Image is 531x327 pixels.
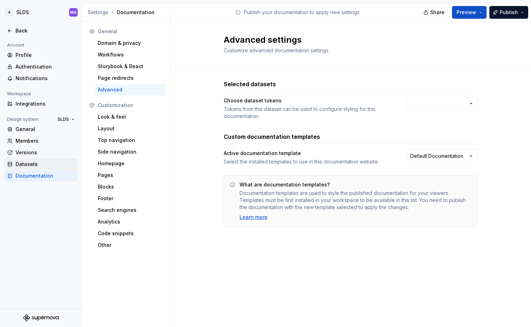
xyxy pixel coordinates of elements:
div: Blocks [98,183,163,190]
button: Publish [489,6,528,19]
p: Publish your documentation to apply new settings. [244,9,361,16]
div: Documentation [88,9,167,16]
a: Page redirects [95,72,166,84]
div: A [5,8,13,17]
div: Storybook & React [98,63,163,70]
div: Look & feel [98,113,163,120]
div: Top navigation [98,137,163,144]
div: Notifications [16,75,75,82]
div: Side navigation [98,148,163,155]
div: Active documentation template [224,150,394,157]
a: Advanced [95,84,166,95]
a: Analytics [95,216,166,227]
div: Datasets [16,161,75,168]
div: Other [98,242,163,249]
span: Share [430,9,445,16]
a: Top navigation [95,135,166,146]
div: General [98,28,163,35]
div: Page redirects [98,75,163,82]
span: Publish [500,9,518,16]
div: Members [16,137,75,144]
a: Look & feel [95,111,166,123]
a: Members [4,135,78,147]
a: Blocks [95,181,166,192]
div: Back [16,27,75,34]
a: Storybook & React [95,61,166,72]
a: Domain & privacy [95,37,166,49]
a: Pages [95,170,166,181]
div: Domain & privacy [98,40,163,47]
button: Share [420,6,449,19]
div: Integrations [16,100,75,107]
a: Side navigation [95,146,166,157]
div: Documentation [16,172,75,179]
div: Customization [98,102,163,109]
a: Footer [95,193,166,204]
div: Profile [16,52,75,59]
div: Tokens from this dataset can be used to configure styling for this documentation. [224,106,394,120]
span: SLDS [58,117,69,122]
div: Advanced [98,86,163,93]
button: ASLDSMA [1,5,80,20]
a: Learn more [240,214,267,221]
h3: Custom documentation templates [224,132,320,141]
div: General [16,126,75,133]
div: Authentication [16,63,75,70]
a: Search engines [95,204,166,216]
a: Versions [4,147,78,158]
a: Code snippets [95,228,166,239]
div: Documentation templates are used to style the published documentation for your viewers. Templates... [240,190,472,211]
div: Layout [98,125,163,132]
a: Homepage [95,158,166,169]
a: General [4,124,78,135]
button: Preview [452,6,487,19]
div: Choose dataset tokens [224,97,394,104]
span: Customize advanced documentation settings. [224,47,330,53]
div: MA [70,10,77,15]
a: Other [95,239,166,251]
div: Workflows [98,51,163,58]
div: Workspace [4,90,34,98]
button: Settings [88,9,108,16]
a: Back [4,25,78,36]
div: Homepage [98,160,163,167]
div: Search engines [98,207,163,214]
a: Layout [95,123,166,134]
a: Profile [4,49,78,61]
a: Authentication [4,61,78,72]
div: What are documentation templates? [240,181,330,188]
a: Notifications [4,73,78,84]
a: Documentation [4,170,78,182]
div: Account [4,41,27,49]
a: Integrations [4,98,78,109]
h2: Advanced settings [224,34,469,46]
a: Datasets [4,159,78,170]
a: Workflows [95,49,166,60]
div: Pages [98,172,163,179]
div: Design system [4,115,41,124]
div: SLDS [16,9,29,16]
div: Code snippets [98,230,163,237]
div: Select the installed templates to use in this documentation website. [224,158,394,165]
div: Footer [98,195,163,202]
svg: Supernova Logo [23,314,59,321]
div: Analytics [98,218,163,225]
span: Preview [457,9,476,16]
h3: Selected datasets [224,80,276,88]
div: Versions [16,149,75,156]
